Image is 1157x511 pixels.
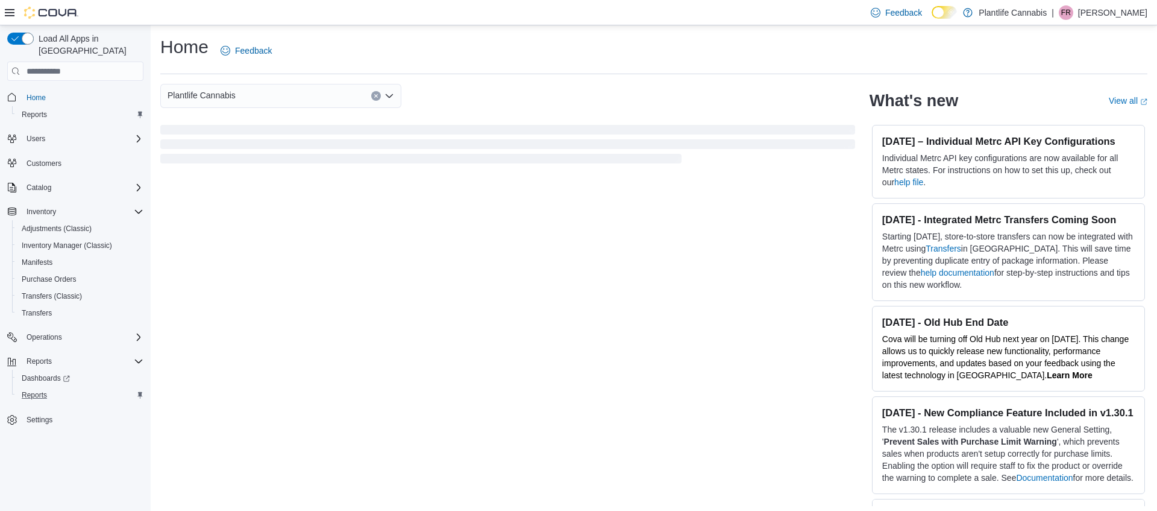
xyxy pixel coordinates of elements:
[882,135,1135,147] h3: [DATE] – Individual Metrc API Key Configurations
[22,275,77,284] span: Purchase Orders
[27,357,52,366] span: Reports
[882,407,1135,419] h3: [DATE] - New Compliance Feature Included in v1.30.1
[371,91,381,101] button: Clear input
[22,180,56,195] button: Catalog
[870,91,958,110] h2: What's new
[160,35,209,59] h1: Home
[882,230,1135,291] p: Starting [DATE], store-to-store transfers can now be integrated with Metrc using in [GEOGRAPHIC_D...
[2,179,148,196] button: Catalog
[1059,5,1073,20] div: Faye Rawcliffe
[1109,96,1147,106] a: View allExternal link
[2,88,148,106] button: Home
[27,332,62,342] span: Operations
[22,180,143,195] span: Catalog
[882,316,1135,328] h3: [DATE] - Old Hub End Date
[22,89,143,104] span: Home
[17,272,81,287] a: Purchase Orders
[22,354,143,369] span: Reports
[17,388,143,402] span: Reports
[12,237,148,254] button: Inventory Manager (Classic)
[2,154,148,172] button: Customers
[17,255,57,270] a: Manifests
[384,91,394,101] button: Open list of options
[235,45,272,57] span: Feedback
[894,177,923,187] a: help file
[24,7,78,19] img: Cova
[12,305,148,322] button: Transfers
[12,387,148,404] button: Reports
[926,244,961,253] a: Transfers
[22,330,143,344] span: Operations
[27,207,56,217] span: Inventory
[17,221,96,236] a: Adjustments (Classic)
[22,291,82,301] span: Transfers (Classic)
[17,306,57,320] a: Transfers
[866,1,927,25] a: Feedback
[22,90,51,105] a: Home
[1061,5,1071,20] span: FR
[7,83,143,460] nav: Complex example
[22,354,57,369] button: Reports
[22,413,57,427] a: Settings
[979,5,1047,20] p: Plantlife Cannabis
[12,288,148,305] button: Transfers (Classic)
[12,271,148,288] button: Purchase Orders
[2,130,148,147] button: Users
[22,373,70,383] span: Dashboards
[27,415,52,425] span: Settings
[22,224,92,233] span: Adjustments (Classic)
[921,268,994,278] a: help documentation
[882,152,1135,188] p: Individual Metrc API key configurations are now available for all Metrc states. For instructions ...
[22,241,112,250] span: Inventory Manager (Classic)
[2,353,148,370] button: Reports
[27,183,51,192] span: Catalog
[168,88,236,103] span: Plantlife Cannabis
[22,205,143,219] span: Inventory
[22,156,66,171] a: Customers
[1016,473,1073,483] a: Documentation
[17,289,143,303] span: Transfers (Classic)
[17,238,117,253] a: Inventory Manager (Classic)
[17,272,143,287] span: Purchase Orders
[27,134,45,144] span: Users
[22,308,52,318] span: Transfers
[1052,5,1054,20] p: |
[22,205,61,219] button: Inventory
[2,203,148,220] button: Inventory
[882,424,1135,484] p: The v1.30.1 release includes a valuable new General Setting, ' ', which prevents sales when produ...
[34,33,143,57] span: Load All Apps in [GEOGRAPHIC_DATA]
[17,306,143,320] span: Transfers
[17,255,143,270] span: Manifests
[17,289,87,303] a: Transfers (Classic)
[1078,5,1147,20] p: [PERSON_NAME]
[882,214,1135,226] h3: [DATE] - Integrated Metrc Transfers Coming Soon
[17,221,143,236] span: Adjustments (Classic)
[12,220,148,237] button: Adjustments (Classic)
[932,6,957,19] input: Dark Mode
[22,132,143,146] span: Users
[12,254,148,271] button: Manifests
[160,127,855,166] span: Loading
[882,334,1129,380] span: Cova will be turning off Old Hub next year on [DATE]. This change allows us to quickly release ne...
[17,238,143,253] span: Inventory Manager (Classic)
[216,39,277,63] a: Feedback
[2,329,148,346] button: Operations
[885,7,922,19] span: Feedback
[2,411,148,428] button: Settings
[12,370,148,387] a: Dashboards
[27,93,46,103] span: Home
[22,330,67,344] button: Operations
[17,107,143,122] span: Reports
[22,110,47,119] span: Reports
[17,107,52,122] a: Reports
[22,390,47,400] span: Reports
[1047,370,1092,380] a: Learn More
[22,258,52,267] span: Manifests
[1140,98,1147,106] svg: External link
[884,437,1057,446] strong: Prevent Sales with Purchase Limit Warning
[17,371,75,386] a: Dashboards
[22,132,50,146] button: Users
[17,371,143,386] span: Dashboards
